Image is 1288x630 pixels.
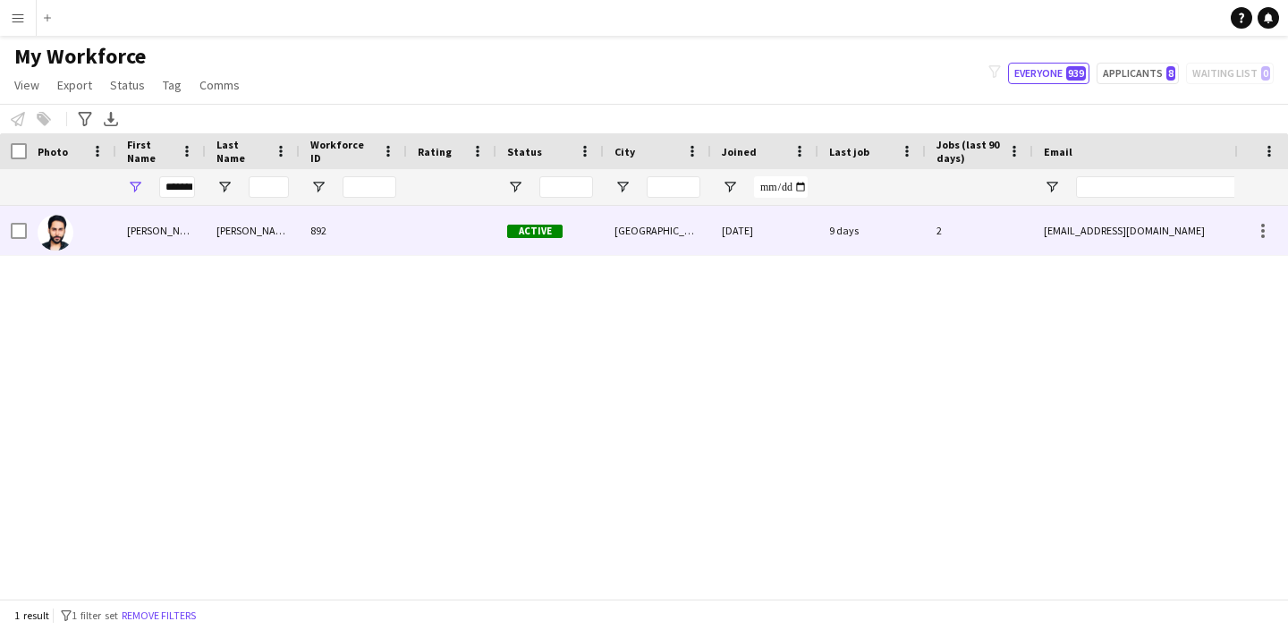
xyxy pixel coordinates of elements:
span: Last job [829,145,869,158]
span: Status [507,145,542,158]
button: Everyone939 [1008,63,1089,84]
span: Active [507,225,563,238]
span: My Workforce [14,43,146,70]
span: 939 [1066,66,1086,81]
span: View [14,77,39,93]
input: First Name Filter Input [159,176,195,198]
a: Export [50,73,99,97]
app-action-btn: Export XLSX [100,108,122,130]
a: Tag [156,73,189,97]
button: Open Filter Menu [216,179,233,195]
button: Open Filter Menu [310,179,326,195]
a: View [7,73,47,97]
span: Jobs (last 90 days) [936,138,1001,165]
span: Last Name [216,138,267,165]
button: Applicants8 [1097,63,1179,84]
div: [DATE] [711,206,818,255]
span: Rating [418,145,452,158]
div: [PERSON_NAME] [116,206,206,255]
div: 9 days [818,206,926,255]
span: 1 filter set [72,609,118,622]
button: Open Filter Menu [722,179,738,195]
div: 892 [300,206,407,255]
span: Workforce ID [310,138,375,165]
button: Open Filter Menu [127,179,143,195]
img: Hardeep Tomar [38,215,73,251]
span: Comms [199,77,240,93]
input: Workforce ID Filter Input [343,176,396,198]
span: Photo [38,145,68,158]
span: City [614,145,635,158]
button: Open Filter Menu [507,179,523,195]
div: 2 [926,206,1033,255]
span: Export [57,77,92,93]
button: Open Filter Menu [1044,179,1060,195]
input: Last Name Filter Input [249,176,289,198]
span: Email [1044,145,1072,158]
a: Comms [192,73,247,97]
span: 8 [1166,66,1175,81]
span: First Name [127,138,174,165]
div: [GEOGRAPHIC_DATA] [604,206,711,255]
div: [PERSON_NAME] [206,206,300,255]
span: Tag [163,77,182,93]
span: Status [110,77,145,93]
span: Joined [722,145,757,158]
input: City Filter Input [647,176,700,198]
app-action-btn: Advanced filters [74,108,96,130]
button: Open Filter Menu [614,179,631,195]
button: Remove filters [118,606,199,626]
input: Joined Filter Input [754,176,808,198]
a: Status [103,73,152,97]
input: Status Filter Input [539,176,593,198]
